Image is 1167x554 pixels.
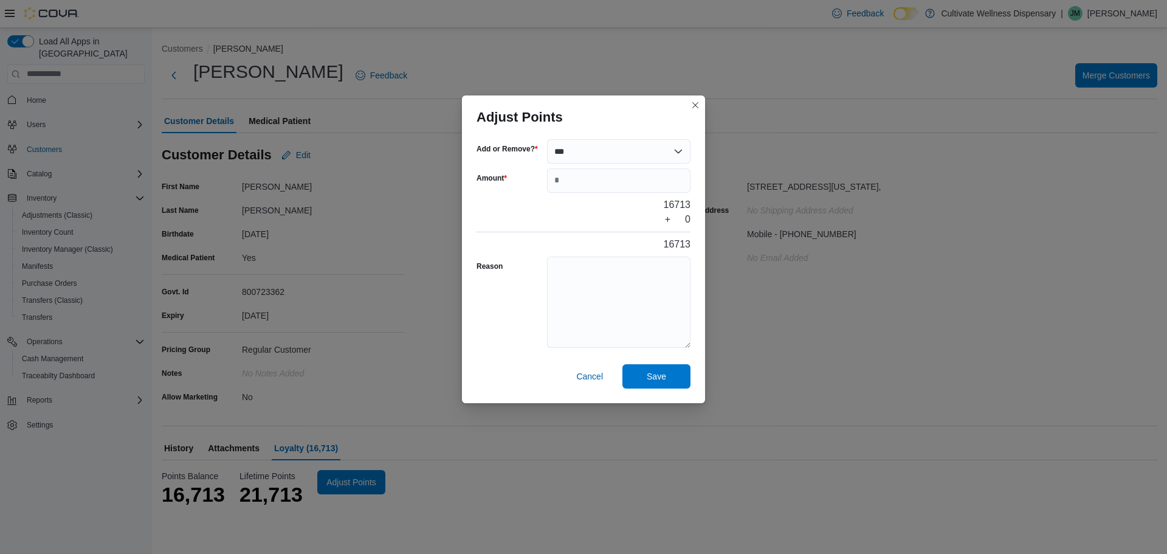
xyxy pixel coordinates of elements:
span: Save [647,370,666,383]
div: 0 [685,212,690,227]
label: Add or Remove? [477,144,538,154]
button: Cancel [571,364,608,389]
label: Reason [477,261,503,271]
div: 16713 [664,198,691,212]
button: Closes this modal window [688,98,703,113]
label: Amount [477,173,507,183]
span: Cancel [576,370,603,383]
h3: Adjust Points [477,110,563,125]
button: Save [622,364,690,389]
div: 16713 [664,237,691,252]
div: + [665,212,670,227]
